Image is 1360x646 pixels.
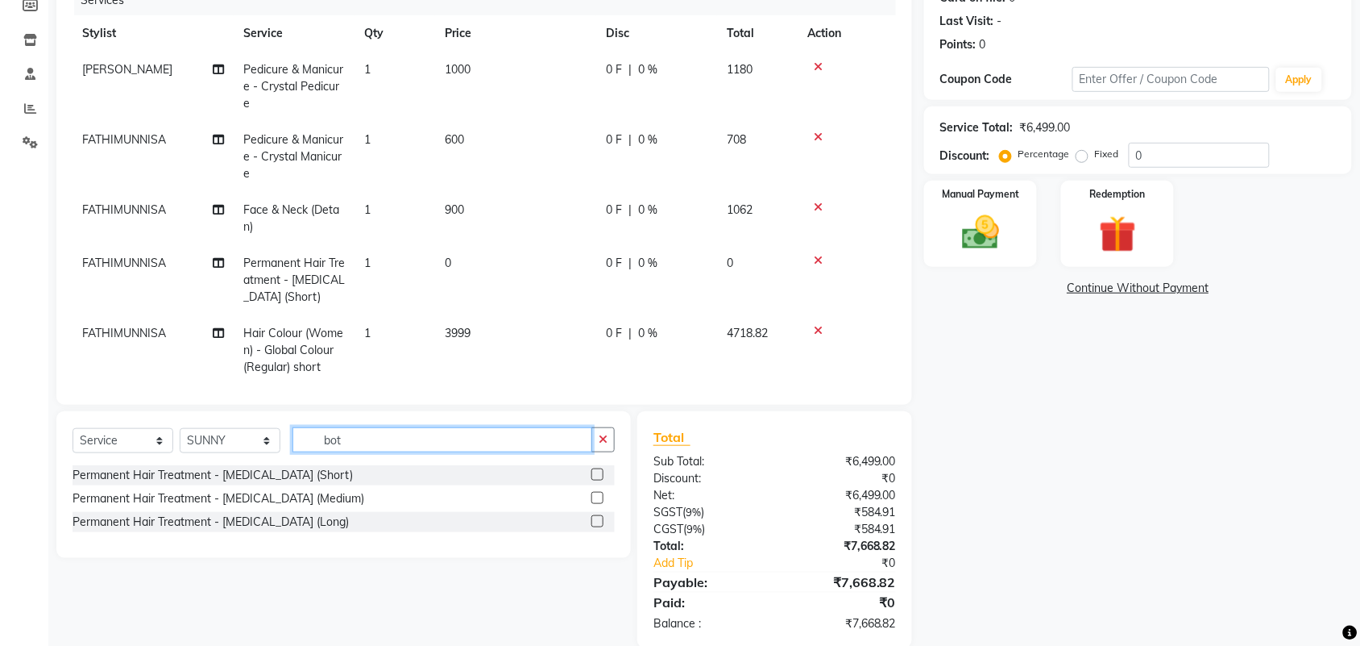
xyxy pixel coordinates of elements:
[940,71,1072,88] div: Coupon Code
[774,615,908,632] div: ₹7,668.82
[243,62,343,110] span: Pedicure & Manicure - Crystal Pedicure
[364,62,371,77] span: 1
[445,326,471,340] span: 3999
[628,61,632,78] span: |
[628,255,632,272] span: |
[1020,119,1071,136] div: ₹6,499.00
[73,15,234,52] th: Stylist
[364,256,371,270] span: 1
[364,326,371,340] span: 1
[1095,147,1119,161] label: Fixed
[445,132,464,147] span: 600
[727,256,733,270] span: 0
[638,325,657,342] span: 0 %
[82,326,166,340] span: FATHIMUNNISA
[653,522,683,536] span: CGST
[774,504,908,521] div: ₹584.91
[628,325,632,342] span: |
[1088,211,1148,257] img: _gift.svg
[606,255,622,272] span: 0 F
[82,256,166,270] span: FATHIMUNNISA
[727,62,753,77] span: 1180
[940,119,1014,136] div: Service Total:
[606,325,622,342] span: 0 F
[606,131,622,148] span: 0 F
[1276,68,1322,92] button: Apply
[638,255,657,272] span: 0 %
[243,256,345,304] span: Permanent Hair Treatment - [MEDICAL_DATA] (Short)
[653,505,682,519] span: SGST
[73,490,364,507] div: Permanent Hair Treatment - [MEDICAL_DATA] (Medium)
[641,453,775,470] div: Sub Total:
[686,506,701,519] span: 9%
[638,61,657,78] span: 0 %
[73,514,349,531] div: Permanent Hair Treatment - [MEDICAL_DATA] (Long)
[445,256,451,270] span: 0
[1072,67,1270,92] input: Enter Offer / Coupon Code
[940,148,990,165] div: Discount:
[641,521,775,538] div: ( )
[606,61,622,78] span: 0 F
[774,487,908,504] div: ₹6,499.00
[774,573,908,592] div: ₹7,668.82
[628,202,632,219] span: |
[641,615,775,632] div: Balance :
[997,13,1002,30] div: -
[641,504,775,521] div: ( )
[234,15,355,52] th: Service
[940,13,994,30] div: Last Visit:
[774,453,908,470] div: ₹6,499.00
[638,202,657,219] span: 0 %
[445,62,471,77] span: 1000
[364,202,371,217] span: 1
[774,470,908,487] div: ₹0
[940,36,976,53] div: Points:
[980,36,986,53] div: 0
[73,467,353,484] div: Permanent Hair Treatment - [MEDICAL_DATA] (Short)
[596,15,717,52] th: Disc
[686,523,702,536] span: 9%
[364,132,371,147] span: 1
[774,521,908,538] div: ₹584.91
[1090,187,1146,202] label: Redemption
[606,202,622,219] span: 0 F
[82,202,166,217] span: FATHIMUNNISA
[797,555,908,572] div: ₹0
[82,132,166,147] span: FATHIMUNNISA
[628,131,632,148] span: |
[638,131,657,148] span: 0 %
[445,202,464,217] span: 900
[774,538,908,555] div: ₹7,668.82
[727,326,768,340] span: 4718.82
[82,62,172,77] span: [PERSON_NAME]
[355,15,435,52] th: Qty
[774,593,908,612] div: ₹0
[243,202,339,234] span: Face & Neck (Detan)
[727,202,753,217] span: 1062
[1018,147,1070,161] label: Percentage
[435,15,596,52] th: Price
[641,573,775,592] div: Payable:
[641,593,775,612] div: Paid:
[641,470,775,487] div: Discount:
[641,487,775,504] div: Net:
[243,326,343,374] span: Hair Colour (Women) - Global Colour (Regular) short
[927,280,1349,297] a: Continue Without Payment
[727,132,746,147] span: 708
[292,427,592,452] input: Search or Scan
[243,132,343,181] span: Pedicure & Manicure - Crystal Manicure
[653,429,690,446] span: Total
[641,555,797,572] a: Add Tip
[798,15,896,52] th: Action
[942,187,1019,202] label: Manual Payment
[641,538,775,555] div: Total:
[951,211,1011,254] img: _cash.svg
[717,15,798,52] th: Total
